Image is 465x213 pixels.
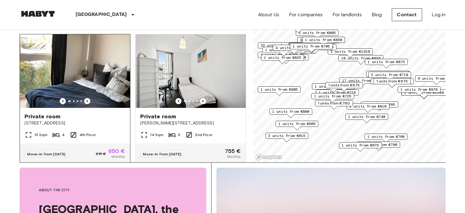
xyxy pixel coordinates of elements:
div: Map marker [311,93,354,103]
font: Private room [141,113,176,120]
span: 4 [62,132,65,138]
img: Habit [20,11,56,17]
div: Map marker [297,37,340,47]
font: 1 units from €695 [364,102,396,107]
span: 1 units from €740 [348,114,385,120]
div: Map marker [294,44,336,54]
span: 1 units from €725 [314,93,351,99]
span: 815 € [96,151,106,157]
span: 2 units from €1320 [330,49,370,54]
div: Map marker [258,86,301,96]
div: Map marker [361,101,398,111]
div: Map marker [398,86,441,96]
span: 2 units from €760 [296,44,334,50]
a: About Us [258,11,279,18]
font: 1 units from €875 [328,83,360,87]
a: Blog [372,11,382,18]
a: Mapbox logo [255,154,282,161]
div: Map marker [339,78,384,87]
div: Map marker [264,54,309,64]
span: 1 units from €810 [349,104,387,109]
div: Map marker [347,103,389,113]
span: 10 units from €635 [341,55,381,61]
div: Map marker [273,45,316,54]
div: Map marker [367,71,410,80]
button: Previous image [175,98,182,104]
span: 2 units from €790 [261,52,298,58]
span: 3 units from €650 [300,37,337,43]
span: 1 units from €790 [360,142,397,147]
div: Map marker [288,43,333,52]
font: About Us [258,12,279,17]
font: 1 units from €675 [376,79,408,83]
span: 17 units from €720 [342,78,381,83]
a: For companies [289,11,323,18]
font: For landlords [332,12,362,17]
span: 1 units from €675 [342,143,379,148]
font: [PERSON_NAME][STREET_ADDRESS] [141,120,214,126]
div: Map marker [290,43,333,53]
div: Map marker [371,78,414,88]
button: Previous image [84,98,90,104]
button: Previous image [60,98,66,104]
div: Map marker [258,52,301,61]
img: Marketing picture of unit DE-01-302-006-05 [136,34,246,108]
div: Map marker [365,134,407,143]
span: 1 units from €1200 [266,55,306,60]
p: [GEOGRAPHIC_DATA] [76,11,127,18]
div: Map marker [338,55,383,65]
button: Previous image [200,98,206,104]
span: 650 € [108,148,125,154]
div: Map marker [312,83,355,93]
div: Map marker [261,55,304,64]
span: [STREET_ADDRESS] [25,120,125,126]
font: Private room [25,113,61,120]
div: Map marker [302,37,345,46]
div: Map marker [357,142,400,151]
div: Map marker [262,47,305,56]
span: 1 units from €850 [305,37,342,43]
font: Contact [397,12,417,17]
div: Map marker [368,72,411,81]
span: 5 [178,132,180,138]
font: Monthly [111,154,125,159]
img: Marketing picture of unit DE-01-002-004-04HF [20,34,130,108]
span: 1 units from €875 [368,59,405,65]
span: 22 units from €655 [261,43,300,48]
span: 15 Sqm [35,132,48,138]
font: 1 units from €780 [318,101,350,105]
div: Map marker [339,142,382,152]
span: 1 units from €895 [265,47,302,53]
div: Map marker [366,71,409,80]
div: Map marker [365,59,408,68]
span: 2 units from €710 [371,72,408,78]
div: Map marker [269,108,312,118]
a: Marketing picture of unit DE-01-302-006-05Previous imagePrevious imagePrivate room[PERSON_NAME][S... [135,34,246,165]
span: 6 units from €645 [418,76,455,81]
span: 1 units from €1280 [404,90,444,95]
span: 3 units from €625 [276,45,313,51]
a: For landlords [332,11,362,18]
font: About the city [39,188,70,192]
div: Map marker [265,133,308,142]
font: Move-in from [DATE] [28,152,66,156]
span: 1 units from €705 [293,44,330,49]
span: 2 units from €805 [298,30,336,36]
span: 1 units from €970 [400,87,438,92]
span: 1 units from €760 [367,134,405,139]
font: For companies [289,12,323,17]
span: 1 units from €665 [278,121,316,127]
span: 2nd Floor [195,132,212,138]
span: Move-in from [DATE] [143,152,182,156]
span: Monthly [227,154,241,159]
span: 1 units from €800 [272,109,309,114]
a: Contact [392,8,422,21]
span: 1 units from €905 [261,87,298,92]
a: Log in [432,11,446,18]
a: Marketing picture of unit DE-01-002-004-04HFPrevious imagePrevious imagePrivate room[STREET_ADDRE... [20,34,130,165]
span: 14 Sqm [150,132,164,138]
div: Map marker [258,42,303,52]
div: Map marker [325,82,363,92]
div: Map marker [296,30,339,39]
div: Map marker [345,114,388,123]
